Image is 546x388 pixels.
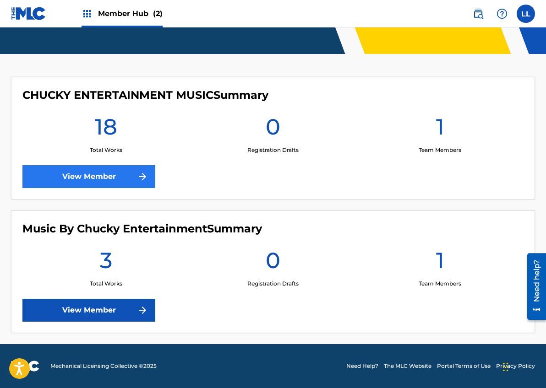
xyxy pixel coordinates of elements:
[137,305,148,316] img: f7272a7cc735f4ea7f67.svg
[384,362,431,370] a: The MLC Website
[22,222,262,236] h4: Music By Chucky Entertainment
[82,8,93,19] img: Top Rightsholders
[469,5,487,23] a: Public Search
[98,8,163,19] span: Member Hub
[11,361,39,372] img: logo
[436,113,444,146] h1: 1
[22,299,155,322] a: View Member
[437,362,491,370] a: Portal Terms of Use
[137,171,148,182] img: f7272a7cc735f4ea7f67.svg
[419,146,461,154] p: Team Members
[520,248,546,326] iframe: Resource Center
[473,8,484,19] img: search
[11,7,46,20] img: MLC Logo
[153,9,163,18] span: (2)
[419,280,461,288] p: Team Members
[247,280,299,288] p: Registration Drafts
[503,353,508,381] div: Drag
[22,165,155,188] a: View Member
[500,344,546,388] iframe: Chat Widget
[100,247,112,280] h1: 3
[346,362,378,370] a: Need Help?
[493,5,511,23] div: Help
[266,247,280,280] h1: 0
[50,362,157,370] span: Mechanical Licensing Collective © 2025
[95,113,117,146] h1: 18
[517,5,535,23] div: User Menu
[90,280,122,288] p: Total Works
[496,362,535,370] a: Privacy Policy
[247,146,299,154] p: Registration Drafts
[266,113,280,146] h1: 0
[436,247,444,280] h1: 1
[22,88,268,102] h4: CHUCKY ENTERTAINMENT MUSIC
[497,8,508,19] img: help
[90,146,122,154] p: Total Works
